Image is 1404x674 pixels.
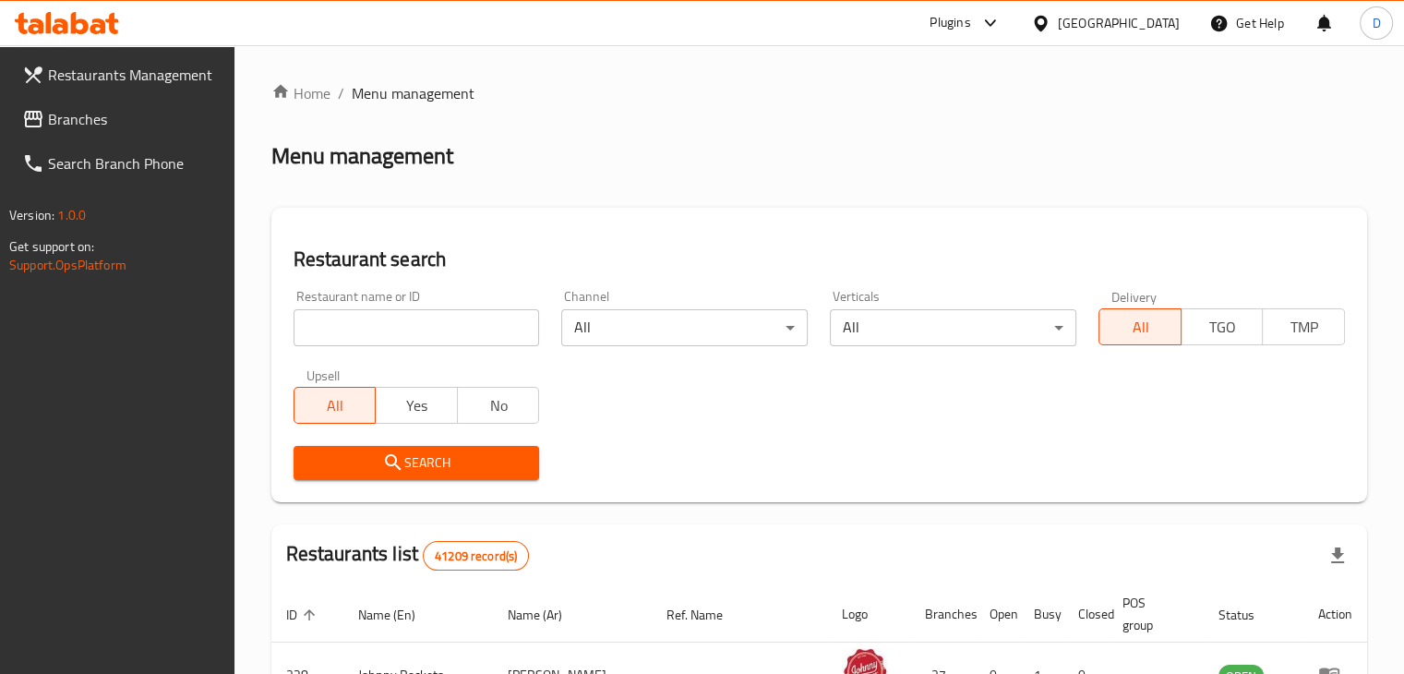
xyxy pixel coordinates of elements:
[306,368,341,381] label: Upsell
[1372,13,1380,33] span: D
[358,604,439,626] span: Name (En)
[294,246,1345,273] h2: Restaurant search
[294,387,377,424] button: All
[48,152,220,175] span: Search Branch Phone
[1098,308,1182,345] button: All
[48,108,220,130] span: Branches
[508,604,586,626] span: Name (Ar)
[352,82,474,104] span: Menu management
[338,82,344,104] li: /
[9,235,94,259] span: Get support on:
[302,392,369,419] span: All
[1303,586,1367,643] th: Action
[1189,314,1256,341] span: TGO
[375,387,458,424] button: Yes
[561,309,808,346] div: All
[1262,308,1345,345] button: TMP
[910,586,975,643] th: Branches
[9,253,126,277] a: Support.OpsPlatform
[975,586,1019,643] th: Open
[465,392,533,419] span: No
[930,12,970,34] div: Plugins
[1122,592,1182,636] span: POS group
[1058,13,1180,33] div: [GEOGRAPHIC_DATA]
[57,203,86,227] span: 1.0.0
[271,141,453,171] h2: Menu management
[271,82,330,104] a: Home
[1315,534,1360,578] div: Export file
[1111,290,1158,303] label: Delivery
[286,540,530,571] h2: Restaurants list
[7,97,234,141] a: Branches
[1270,314,1338,341] span: TMP
[830,309,1076,346] div: All
[1063,586,1108,643] th: Closed
[383,392,450,419] span: Yes
[7,141,234,186] a: Search Branch Phone
[666,604,747,626] span: Ref. Name
[294,446,540,480] button: Search
[457,387,540,424] button: No
[827,586,910,643] th: Logo
[1181,308,1264,345] button: TGO
[48,64,220,86] span: Restaurants Management
[271,82,1367,104] nav: breadcrumb
[1107,314,1174,341] span: All
[286,604,321,626] span: ID
[423,541,529,571] div: Total records count
[7,53,234,97] a: Restaurants Management
[1218,604,1278,626] span: Status
[9,203,54,227] span: Version:
[424,548,528,565] span: 41209 record(s)
[294,309,540,346] input: Search for restaurant name or ID..
[1019,586,1063,643] th: Busy
[308,451,525,475] span: Search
